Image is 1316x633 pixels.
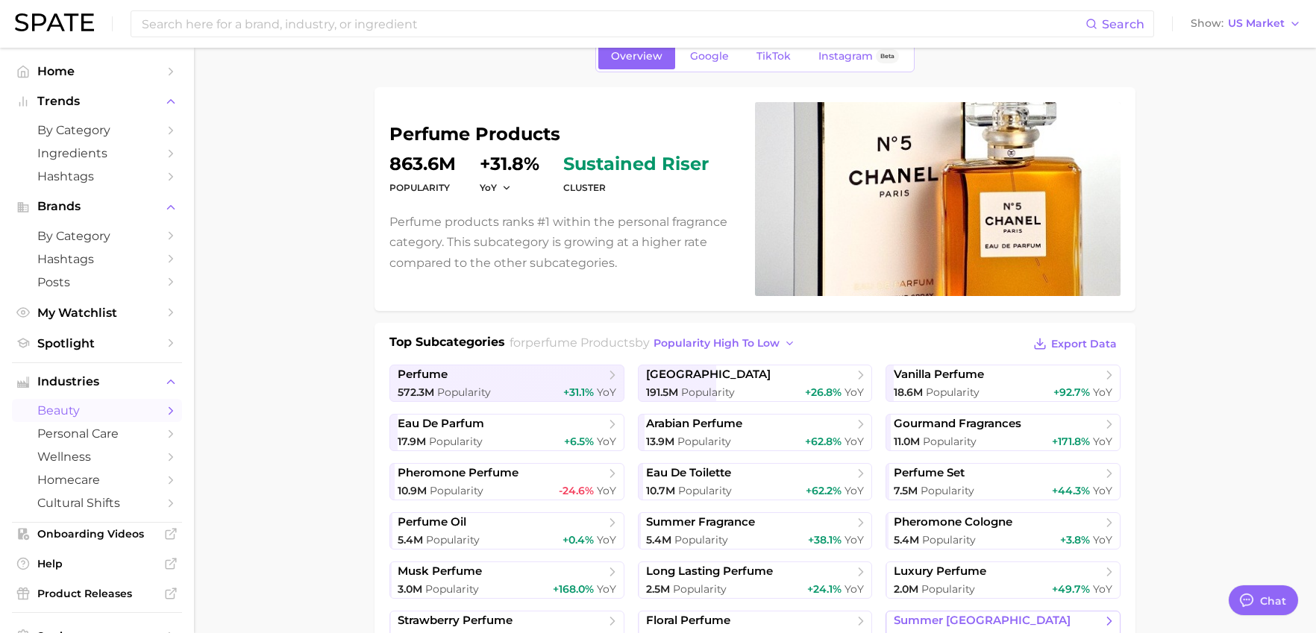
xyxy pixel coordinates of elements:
[1051,338,1117,350] span: Export Data
[806,43,912,69] a: InstagramBeta
[598,43,675,69] a: Overview
[1052,484,1090,497] span: +44.3%
[646,582,670,596] span: 2.5m
[12,468,182,491] a: homecare
[674,533,728,547] span: Popularity
[510,336,800,350] span: for by
[845,385,864,399] span: YoY
[12,301,182,324] a: My Watchlist
[805,435,842,448] span: +62.8%
[37,557,157,570] span: Help
[398,385,434,399] span: 572.3m
[37,426,157,441] span: personal care
[1093,533,1112,547] span: YoY
[37,275,157,289] span: Posts
[923,435,977,448] span: Popularity
[37,403,157,418] span: beauty
[425,582,479,596] span: Popularity
[756,50,791,63] span: TikTok
[12,332,182,355] a: Spotlight
[654,337,780,350] span: popularity high to low
[398,466,518,480] span: pheromone perfume
[389,561,624,599] a: musk perfume3.0m Popularity+168.0% YoY
[563,179,709,197] dt: cluster
[806,484,842,497] span: +62.2%
[12,491,182,514] a: cultural shifts
[389,212,737,273] p: Perfume products ranks #1 within the personal fragrance category. This subcategory is growing at ...
[1060,533,1090,547] span: +3.8%
[480,155,539,173] dd: +31.8%
[398,533,423,547] span: 5.4m
[1093,435,1112,448] span: YoY
[681,385,735,399] span: Popularity
[1053,385,1090,399] span: +92.7%
[37,146,157,160] span: Ingredients
[563,155,709,173] span: sustained riser
[525,336,635,350] span: perfume products
[389,365,624,402] a: perfume572.3m Popularity+31.1% YoY
[597,385,616,399] span: YoY
[894,417,1021,431] span: gourmand fragrances
[553,582,594,596] span: +168.0%
[922,533,976,547] span: Popularity
[37,496,157,510] span: cultural shifts
[12,224,182,248] a: by Category
[12,399,182,422] a: beauty
[1093,484,1112,497] span: YoY
[677,43,742,69] a: Google
[12,195,182,218] button: Brands
[646,368,771,382] span: [GEOGRAPHIC_DATA]
[37,306,157,320] span: My Watchlist
[818,50,873,63] span: Instagram
[389,125,737,143] h1: perfume products
[597,484,616,497] span: YoY
[12,445,182,468] a: wellness
[398,515,466,529] span: perfume oil
[563,385,594,399] span: +31.1%
[12,119,182,142] a: by Category
[646,564,773,579] span: long lasting perfume
[1191,19,1223,28] span: Show
[398,435,426,448] span: 17.9m
[886,463,1121,500] a: perfume set7.5m Popularity+44.3% YoY
[886,365,1121,402] a: vanilla perfume18.6m Popularity+92.7% YoY
[845,484,864,497] span: YoY
[398,564,482,579] span: musk perfume
[437,385,491,399] span: Popularity
[37,229,157,243] span: by Category
[921,582,975,596] span: Popularity
[744,43,803,69] a: TikTok
[638,463,873,500] a: eau de toilette10.7m Popularity+62.2% YoY
[894,533,919,547] span: 5.4m
[564,435,594,448] span: +6.5%
[37,95,157,108] span: Trends
[480,181,512,194] button: YoY
[886,512,1121,549] a: pheromone cologne5.4m Popularity+3.8% YoY
[894,564,986,579] span: luxury perfume
[650,333,800,353] button: popularity high to low
[389,333,505,356] h1: Top Subcategories
[429,435,483,448] span: Popularity
[12,60,182,83] a: Home
[926,385,980,399] span: Popularity
[638,414,873,451] a: arabian perfume13.9m Popularity+62.8% YoY
[1093,582,1112,596] span: YoY
[389,179,456,197] dt: Popularity
[559,484,594,497] span: -24.6%
[37,200,157,213] span: Brands
[480,181,497,194] span: YoY
[12,371,182,393] button: Industries
[140,11,1085,37] input: Search here for a brand, industry, or ingredient
[37,169,157,183] span: Hashtags
[646,466,731,480] span: eau de toilette
[690,50,729,63] span: Google
[1093,385,1112,399] span: YoY
[646,385,678,399] span: 191.5m
[398,582,422,596] span: 3.0m
[12,248,182,271] a: Hashtags
[398,417,484,431] span: eau de parfum
[389,512,624,549] a: perfume oil5.4m Popularity+0.4% YoY
[398,614,513,628] span: strawberry perfume
[807,582,842,596] span: +24.1%
[894,368,984,382] span: vanilla perfume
